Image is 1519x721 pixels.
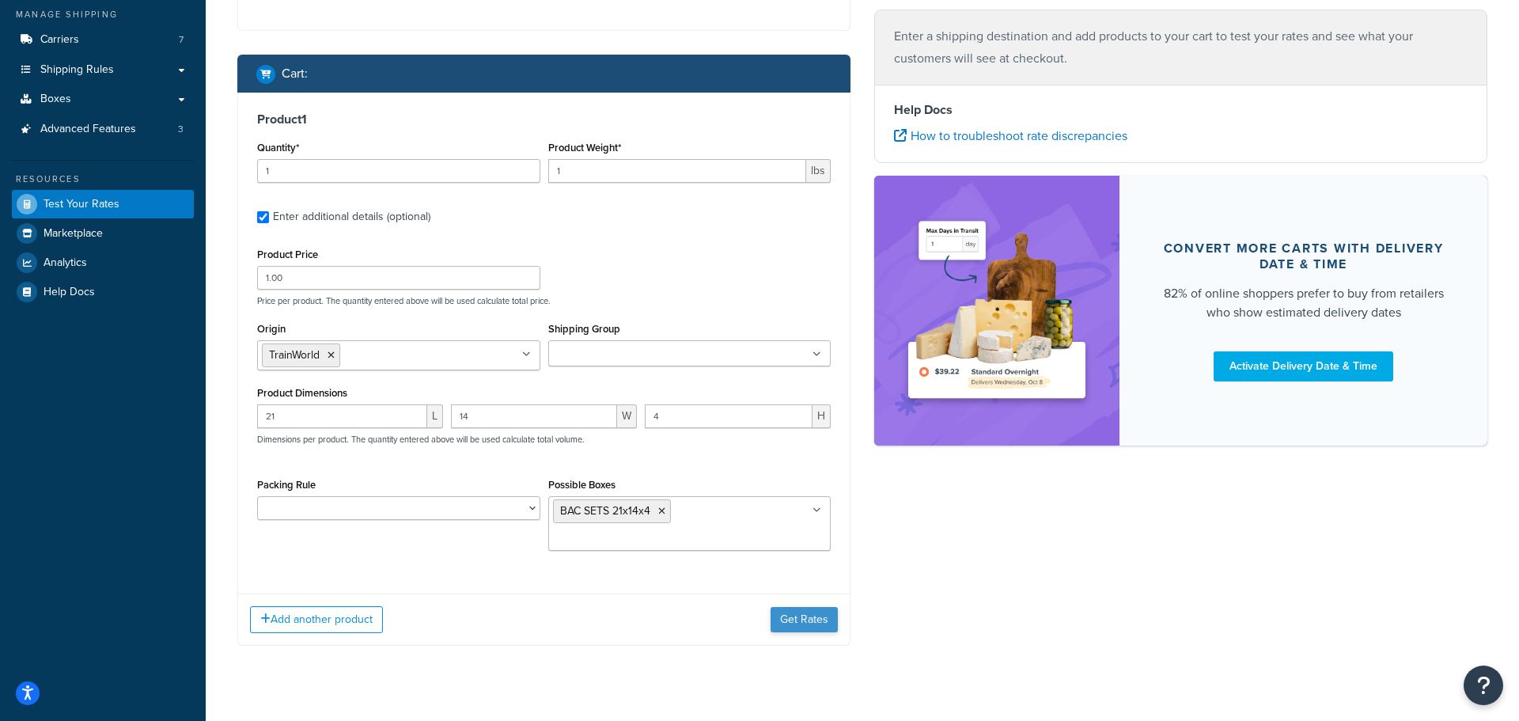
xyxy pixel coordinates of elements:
[257,159,540,183] input: 0
[12,278,194,306] a: Help Docs
[12,25,194,55] a: Carriers7
[12,173,194,186] div: Resources
[257,112,831,127] h3: Product 1
[253,434,585,445] p: Dimensions per product. The quantity entered above will be used calculate total volume.
[269,347,320,363] span: TrainWorld
[12,55,194,85] a: Shipping Rules
[560,503,650,519] span: BAC SETS 21x14x4
[257,211,269,223] input: Enter additional details (optional)
[12,249,194,277] a: Analytics
[813,404,831,428] span: H
[40,123,136,136] span: Advanced Features
[12,190,194,218] a: Test Your Rates
[1464,666,1503,705] button: Open Resource Center
[12,115,194,144] li: Advanced Features
[548,323,620,335] label: Shipping Group
[257,249,318,260] label: Product Price
[427,404,443,428] span: L
[40,63,114,77] span: Shipping Rules
[250,606,383,633] button: Add another product
[898,199,1096,422] img: feature-image-ddt-36eae7f7280da8017bfb280eaccd9c446f90b1fe08728e4019434db127062ab4.png
[12,8,194,21] div: Manage Shipping
[257,387,347,399] label: Product Dimensions
[12,85,194,114] a: Boxes
[1214,351,1393,381] a: Activate Delivery Date & Time
[257,479,316,491] label: Packing Rule
[894,127,1127,145] a: How to troubleshoot rate discrepancies
[44,198,119,211] span: Test Your Rates
[806,159,831,183] span: lbs
[617,404,637,428] span: W
[40,93,71,106] span: Boxes
[44,256,87,270] span: Analytics
[894,25,1468,70] p: Enter a shipping destination and add products to your cart to test your rates and see what your c...
[257,323,286,335] label: Origin
[282,66,308,81] h2: Cart :
[40,33,79,47] span: Carriers
[257,142,299,154] label: Quantity*
[12,115,194,144] a: Advanced Features3
[1157,241,1449,272] div: Convert more carts with delivery date & time
[548,479,616,491] label: Possible Boxes
[894,101,1468,120] h4: Help Docs
[548,159,807,183] input: 0.00
[12,219,194,248] a: Marketplace
[1157,284,1449,322] div: 82% of online shoppers prefer to buy from retailers who show estimated delivery dates
[273,206,430,228] div: Enter additional details (optional)
[178,123,184,136] span: 3
[179,33,184,47] span: 7
[44,227,103,241] span: Marketplace
[44,286,95,299] span: Help Docs
[253,295,835,306] p: Price per product. The quantity entered above will be used calculate total price.
[548,142,621,154] label: Product Weight*
[12,25,194,55] li: Carriers
[771,607,838,632] button: Get Rates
